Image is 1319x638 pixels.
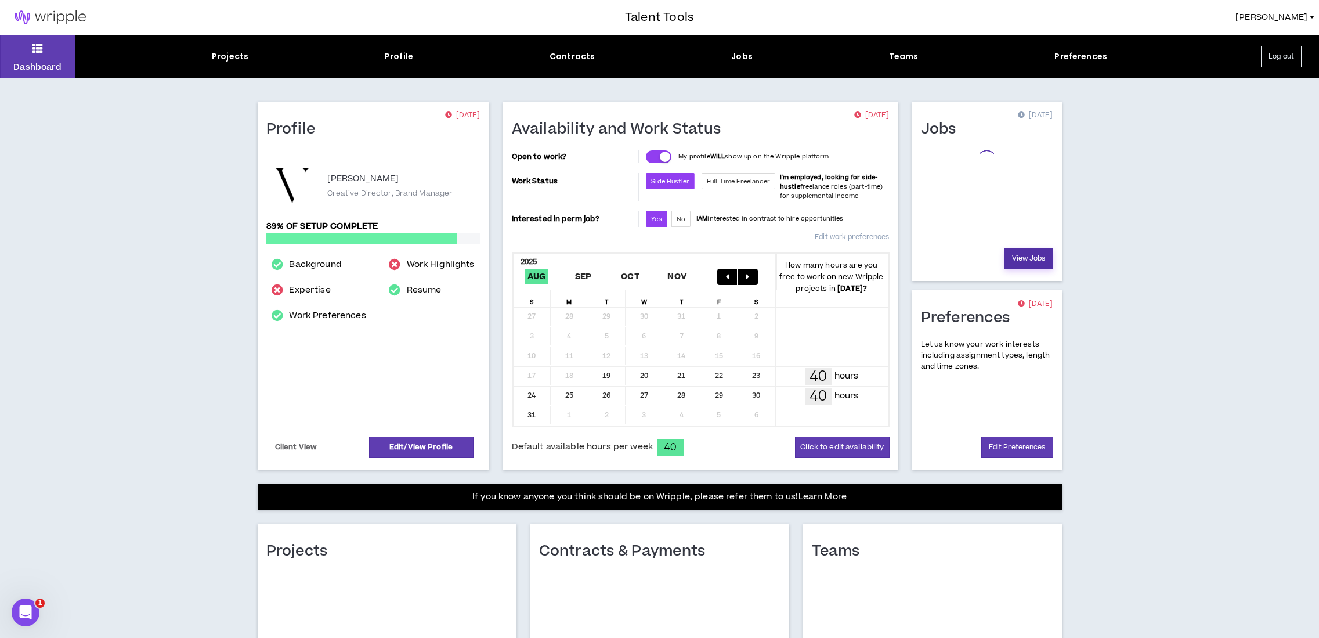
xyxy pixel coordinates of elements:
a: Expertise [289,283,330,297]
div: Anduin V. [266,159,319,211]
a: Background [289,258,341,272]
div: M [551,290,588,307]
p: Work Status [512,173,637,189]
a: Work Preferences [289,309,366,323]
p: Let us know your work interests including assignment types, length and time zones. [921,339,1053,373]
h1: Contracts & Payments [539,542,714,561]
a: Edit/View Profile [369,437,474,458]
h1: Availability and Work Status [512,120,730,139]
h1: Profile [266,120,324,139]
span: freelance roles (part-time) for supplemental income [780,173,883,200]
p: Open to work? [512,152,637,161]
p: [DATE] [1018,298,1053,310]
h1: Projects [266,542,337,561]
a: View Jobs [1004,248,1053,269]
span: Sep [573,269,594,284]
div: Teams [889,51,919,63]
div: Projects [212,51,248,63]
p: [DATE] [854,110,889,121]
span: Oct [619,269,642,284]
div: F [700,290,738,307]
div: S [514,290,551,307]
span: Nov [665,269,689,284]
span: Aug [525,269,548,284]
p: Creative Director, Brand Manager [327,188,453,199]
p: I interested in contract to hire opportunities [696,214,844,224]
a: Client View [273,437,319,457]
h3: Talent Tools [625,9,694,26]
span: [PERSON_NAME] [1235,11,1307,24]
div: Jobs [731,51,753,63]
div: W [626,290,663,307]
p: [DATE] [445,110,480,121]
iframe: Intercom live chat [12,599,39,626]
a: Learn More [798,491,847,503]
span: Yes [651,215,662,224]
span: 1 [35,599,45,608]
p: hours [834,370,859,383]
p: If you know anyone you think should be on Wripple, please refer them to us! [472,490,847,504]
a: Edit Preferences [981,437,1053,458]
div: T [588,290,626,307]
b: 2025 [521,257,537,267]
div: T [663,290,701,307]
button: Click to edit availability [795,437,889,458]
h1: Preferences [921,309,1019,327]
a: Edit work preferences [815,227,889,247]
h1: Teams [812,542,869,561]
span: No [677,215,685,224]
a: Work Highlights [407,258,475,272]
p: My profile show up on the Wripple platform [678,152,829,161]
p: Interested in perm job? [512,211,637,227]
p: 89% of setup complete [266,220,480,233]
p: hours [834,390,859,402]
p: [PERSON_NAME] [327,172,399,186]
p: How many hours are you free to work on new Wripple projects in [775,259,888,294]
b: [DATE] ? [837,283,867,294]
a: Resume [407,283,442,297]
span: Full Time Freelancer [707,177,770,186]
div: Contracts [550,51,595,63]
strong: AM [698,214,707,223]
p: [DATE] [1018,110,1053,121]
button: Log out [1261,46,1302,67]
p: Dashboard [13,61,62,73]
div: S [738,290,776,307]
h1: Jobs [921,120,965,139]
div: Profile [385,51,413,63]
span: Default available hours per week [512,441,653,453]
strong: WILL [710,152,725,161]
b: I'm employed, looking for side-hustle [780,173,877,191]
div: Preferences [1054,51,1107,63]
